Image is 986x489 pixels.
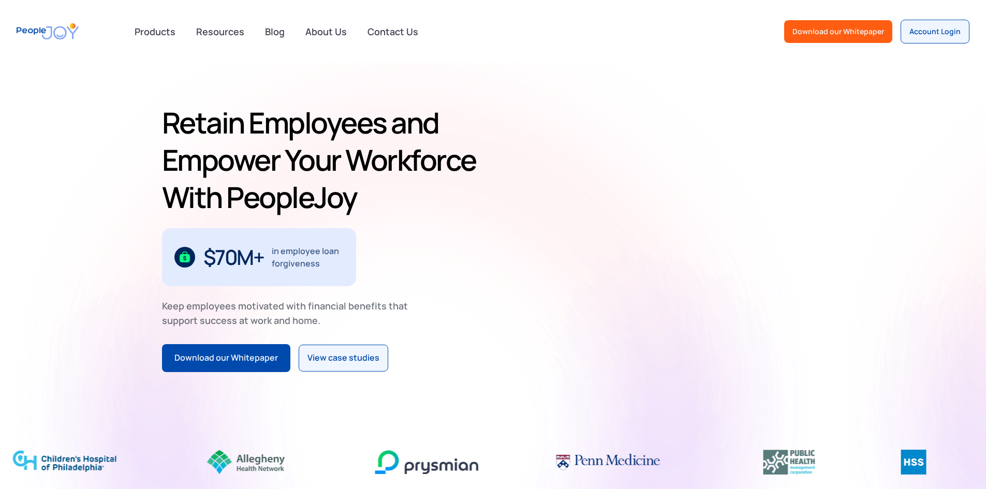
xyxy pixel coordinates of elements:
[299,345,388,372] a: View case studies
[162,299,417,328] div: Keep employees motivated with financial benefits that support success at work and home.
[162,228,356,286] div: 1 / 3
[17,17,79,46] a: home
[792,26,884,37] div: Download our Whitepaper
[901,20,969,43] a: Account Login
[162,344,290,372] a: Download our Whitepaper
[272,245,344,270] div: in employee loan forgiveness
[190,20,251,43] a: Resources
[299,20,353,43] a: About Us
[174,351,278,365] div: Download our Whitepaper
[909,26,961,37] div: Account Login
[203,249,264,265] div: $70M+
[307,351,379,365] div: View case studies
[784,20,892,43] a: Download our Whitepaper
[162,104,489,216] h1: Retain Employees and Empower Your Workforce With PeopleJoy
[361,20,424,43] a: Contact Us
[259,20,291,43] a: Blog
[128,21,182,42] div: Products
